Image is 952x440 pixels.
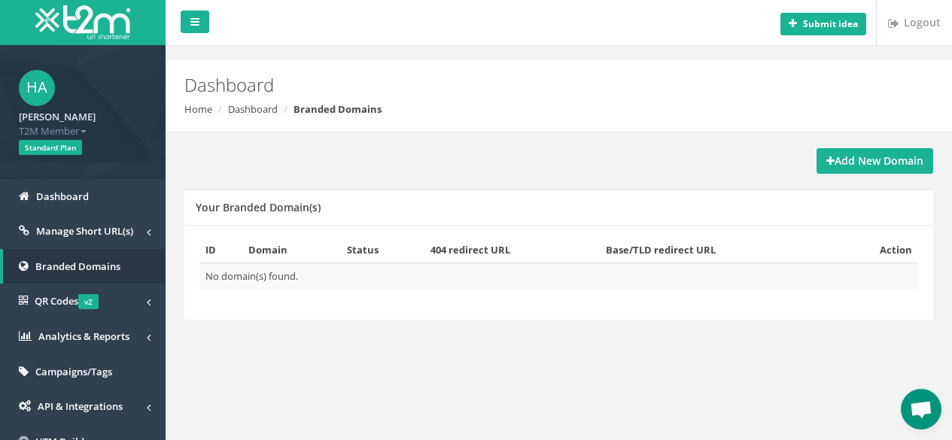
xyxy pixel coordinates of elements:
a: Dashboard [228,102,278,116]
span: Analytics & Reports [38,329,129,343]
strong: [PERSON_NAME] [19,110,96,123]
span: Campaigns/Tags [35,365,112,378]
th: Domain [242,237,340,263]
span: QR Codes [35,294,99,308]
img: T2M [35,5,130,39]
td: No domain(s) found. [199,263,918,290]
span: Dashboard [36,190,89,203]
a: [PERSON_NAME] T2M Member [19,106,147,138]
span: Manage Short URL(s) [36,224,133,238]
a: Home [184,102,212,116]
strong: Add New Domain [826,153,923,168]
a: Add New Domain [817,148,933,174]
span: T2M Member [19,124,147,138]
span: Branded Domains [35,259,120,273]
th: Action [833,237,918,263]
span: v2 [78,294,99,309]
h5: Your Branded Domain(s) [196,202,321,213]
span: Standard Plan [19,140,82,155]
span: API & Integrations [38,399,123,413]
th: 404 redirect URL [424,237,600,263]
th: ID [199,237,242,263]
span: HA [19,70,55,106]
strong: Branded Domains [294,102,382,116]
b: Submit idea [803,17,858,30]
a: Open chat [901,389,941,429]
th: Status [341,237,424,263]
th: Base/TLD redirect URL [600,237,833,263]
button: Submit idea [780,13,866,35]
h2: Dashboard [184,75,804,95]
